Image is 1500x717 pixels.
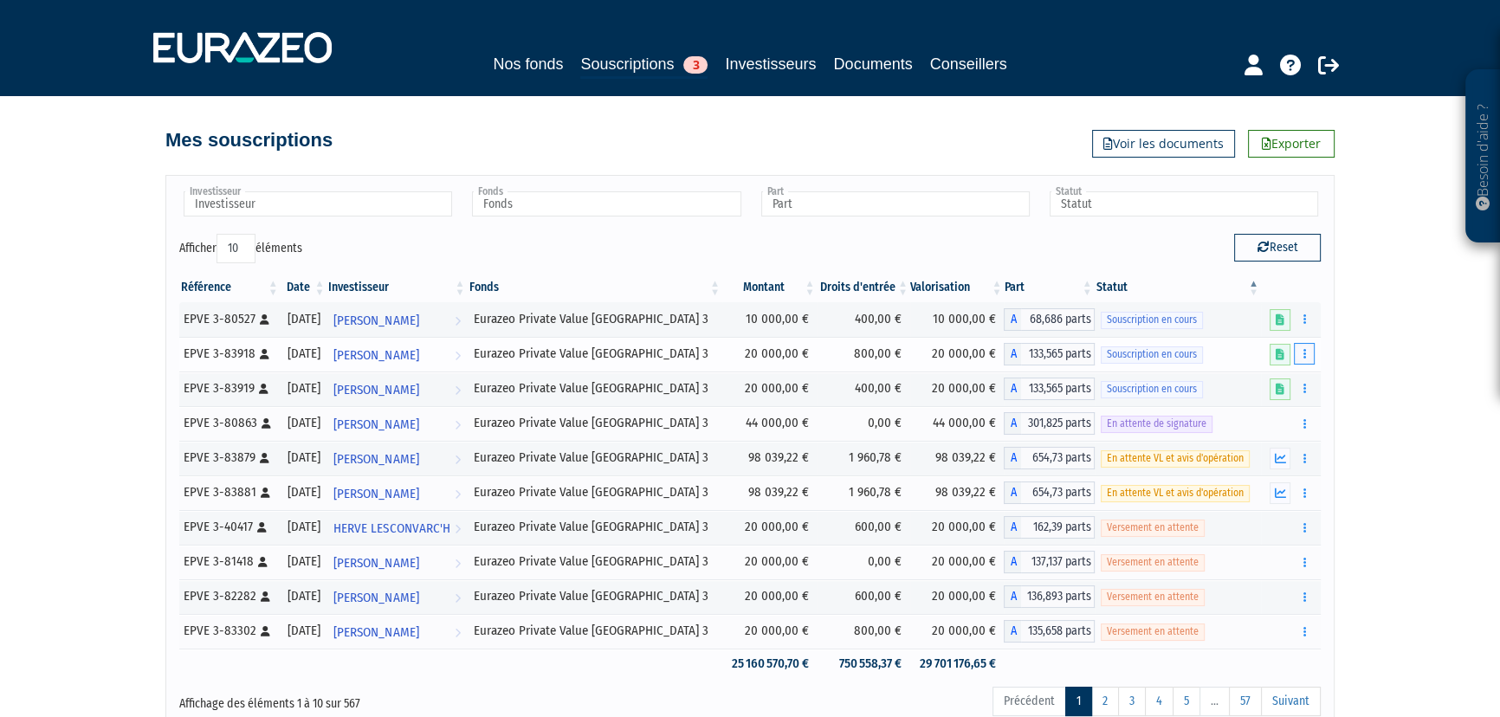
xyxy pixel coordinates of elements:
span: A [1004,585,1021,608]
span: A [1004,412,1021,435]
i: Voir l'investisseur [455,582,461,614]
td: 400,00 € [818,371,910,406]
span: Souscription en cours [1101,381,1203,397]
div: [DATE] [287,483,321,501]
span: Versement en attente [1101,623,1205,640]
div: A - Eurazeo Private Value Europe 3 [1004,378,1094,400]
div: Eurazeo Private Value [GEOGRAPHIC_DATA] 3 [474,518,716,536]
span: 137,137 parts [1021,551,1094,573]
i: Voir l'investisseur [455,443,461,475]
span: HERVE LESCONVARC'H [333,513,449,545]
div: [DATE] [287,449,321,467]
div: A - Eurazeo Private Value Europe 3 [1004,447,1094,469]
div: EPVE 3-83918 [184,345,275,363]
span: 133,565 parts [1021,378,1094,400]
span: [PERSON_NAME] [333,374,418,406]
td: 800,00 € [818,614,910,649]
a: HERVE LESCONVARC'H [327,510,467,545]
th: Date: activer pour trier la colonne par ordre croissant [281,273,327,302]
i: [Français] Personne physique [259,384,268,394]
span: [PERSON_NAME] [333,582,418,614]
span: A [1004,343,1021,365]
i: Voir l'investisseur [455,339,461,371]
a: [PERSON_NAME] [327,302,467,337]
div: Eurazeo Private Value [GEOGRAPHIC_DATA] 3 [474,587,716,605]
td: 20 000,00 € [722,614,818,649]
a: [PERSON_NAME] [327,545,467,579]
a: Souscriptions3 [580,52,708,79]
a: 57 [1229,687,1262,716]
img: 1732889491-logotype_eurazeo_blanc_rvb.png [153,32,332,63]
td: 600,00 € [818,579,910,614]
div: [DATE] [287,310,321,328]
span: En attente VL et avis d'opération [1101,450,1250,467]
div: EPVE 3-83302 [184,622,275,640]
label: Afficher éléments [179,234,302,263]
td: 600,00 € [818,510,910,545]
th: Valorisation: activer pour trier la colonne par ordre croissant [910,273,1004,302]
th: Investisseur: activer pour trier la colonne par ordre croissant [327,273,467,302]
a: Investisseurs [725,52,816,76]
div: A - Eurazeo Private Value Europe 3 [1004,343,1094,365]
div: EPVE 3-83881 [184,483,275,501]
span: 135,658 parts [1021,620,1094,643]
td: 20 000,00 € [722,579,818,614]
th: Part: activer pour trier la colonne par ordre croissant [1004,273,1094,302]
td: 44 000,00 € [722,406,818,441]
i: [Français] Personne physique [260,453,269,463]
div: EPVE 3-80527 [184,310,275,328]
div: A - Eurazeo Private Value Europe 3 [1004,412,1094,435]
td: 44 000,00 € [910,406,1004,441]
div: [DATE] [287,379,321,397]
a: Voir les documents [1092,130,1235,158]
td: 20 000,00 € [910,614,1004,649]
span: 162,39 parts [1021,516,1094,539]
div: EPVE 3-81418 [184,552,275,571]
td: 98 039,22 € [722,475,818,510]
span: 68,686 parts [1021,308,1094,331]
a: [PERSON_NAME] [327,441,467,475]
div: Eurazeo Private Value [GEOGRAPHIC_DATA] 3 [474,552,716,571]
span: Versement en attente [1101,554,1205,571]
a: 5 [1173,687,1200,716]
span: [PERSON_NAME] [333,443,418,475]
span: Versement en attente [1101,589,1205,605]
span: A [1004,620,1021,643]
span: A [1004,481,1021,504]
div: [DATE] [287,345,321,363]
td: 98 039,22 € [910,475,1004,510]
div: Affichage des éléments 1 à 10 sur 567 [179,685,640,713]
div: [DATE] [287,587,321,605]
td: 20 000,00 € [722,337,818,371]
div: Eurazeo Private Value [GEOGRAPHIC_DATA] 3 [474,379,716,397]
a: Conseillers [930,52,1007,76]
span: En attente VL et avis d'opération [1101,485,1250,501]
td: 800,00 € [818,337,910,371]
td: 20 000,00 € [910,371,1004,406]
td: 1 960,78 € [818,441,910,475]
td: 1 960,78 € [818,475,910,510]
a: 3 [1118,687,1146,716]
div: A - Eurazeo Private Value Europe 3 [1004,620,1094,643]
td: 10 000,00 € [910,302,1004,337]
i: Voir l'investisseur [455,409,461,441]
span: [PERSON_NAME] [333,617,418,649]
a: 2 [1091,687,1119,716]
span: [PERSON_NAME] [333,339,418,371]
span: Souscription en cours [1101,346,1203,363]
th: Fonds: activer pour trier la colonne par ordre croissant [468,273,722,302]
a: Nos fonds [493,52,563,76]
i: [Français] Personne physique [257,522,267,533]
span: [PERSON_NAME] [333,305,418,337]
h4: Mes souscriptions [165,130,333,151]
i: [Français] Personne physique [261,591,270,602]
span: Souscription en cours [1101,312,1203,328]
a: [PERSON_NAME] [327,406,467,441]
td: 25 160 570,70 € [722,649,818,679]
div: [DATE] [287,552,321,571]
span: 136,893 parts [1021,585,1094,608]
i: Voir l'investisseur [455,617,461,649]
i: [Français] Personne physique [260,314,269,325]
td: 20 000,00 € [910,579,1004,614]
div: A - Eurazeo Private Value Europe 3 [1004,516,1094,539]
